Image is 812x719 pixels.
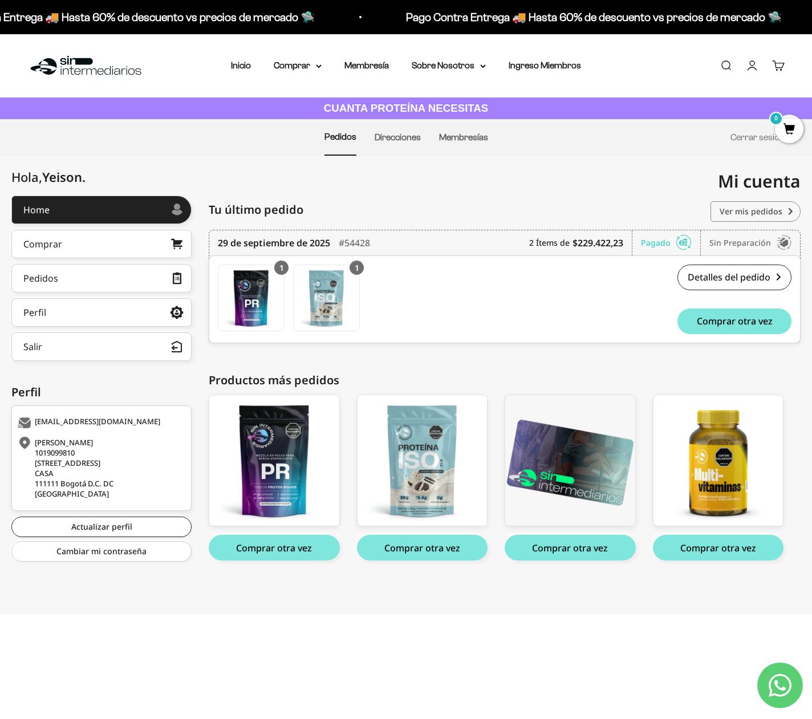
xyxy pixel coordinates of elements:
a: 0 [775,124,803,136]
a: Proteína Aislada (ISO) - Cookies & Cream / 2 libras (910g) [293,265,360,331]
a: PR - Mezcla Energizante [218,265,285,331]
img: Translation missing: es.PR - Mezcla Energizante [218,265,284,331]
a: Direcciones [375,132,421,142]
span: . [82,168,86,185]
div: Comprar [23,239,62,249]
summary: Comprar [274,58,322,73]
button: Salir [11,332,192,361]
img: ISO_cc_2lbs_large.png [358,395,488,526]
a: Cerrar sesión [730,132,785,142]
div: #54428 [339,230,370,255]
a: Ver mis pedidos [710,201,801,222]
div: Perfil [11,384,192,401]
a: Detalles del pedido [677,265,791,290]
button: Comprar otra vez [653,535,784,560]
strong: CUANTA PROTEÍNA NECESITAS [324,102,489,114]
img: b091a5be-4bb1-4136-881d-32454b4358fa_1_large.png [505,395,635,526]
b: $229.422,23 [573,236,623,250]
div: Pagado [641,230,701,255]
button: Comprar otra vez [677,308,791,334]
summary: Sobre Nosotros [412,58,486,73]
a: Membresía [344,60,389,70]
span: Comprar otra vez [697,316,773,326]
div: 1 [274,261,289,275]
button: Comprar otra vez [209,535,340,560]
button: Comprar otra vez [357,535,488,560]
button: Comprar otra vez [505,535,636,560]
a: Home [11,196,192,224]
time: 29 de septiembre de 2025 [218,236,330,250]
a: Perfil [11,298,192,327]
div: [EMAIL_ADDRESS][DOMAIN_NAME] [18,417,182,429]
img: multivitamina_1_large.png [653,395,783,526]
a: Cambiar mi contraseña [11,541,192,562]
a: Inicio [231,60,251,70]
div: Perfil [23,308,46,317]
div: Sin preparación [709,230,791,255]
a: Membresía Anual [505,395,636,527]
a: Pedidos [11,264,192,293]
div: [PERSON_NAME] 1019099810 [STREET_ADDRESS] CASA 111111 Bogotá D.C. DC [GEOGRAPHIC_DATA] [18,437,182,499]
div: Hola, [11,170,86,184]
a: PR - Mezcla Energizante [209,395,340,527]
p: Pago Contra Entrega 🚚 Hasta 60% de descuento vs precios de mercado 🛸 [404,8,780,26]
div: 2 Ítems de [529,230,632,255]
div: Salir [23,342,42,351]
a: Comprar [11,230,192,258]
div: Productos más pedidos [209,372,801,389]
div: 1 [350,261,364,275]
a: Pedidos [324,132,356,141]
a: Ingreso Miembros [509,60,581,70]
span: Yeison [42,168,86,185]
span: Mi cuenta [718,169,801,193]
div: Home [23,205,50,214]
img: pr_front_large.png [209,395,339,526]
a: Proteína Aislada (ISO) - Cookies & Cream / 2 libras (910g) [357,395,488,527]
span: Tu último pedido [209,201,303,218]
div: Pedidos [23,274,58,283]
mark: 0 [769,112,783,125]
img: Translation missing: es.Proteína Aislada (ISO) - Cookies & Cream / 2 libras (910g) [294,265,359,331]
a: Actualizar perfil [11,517,192,537]
a: Membresías [439,132,488,142]
a: Gomas con Multivitamínicos y Minerales [653,395,784,527]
